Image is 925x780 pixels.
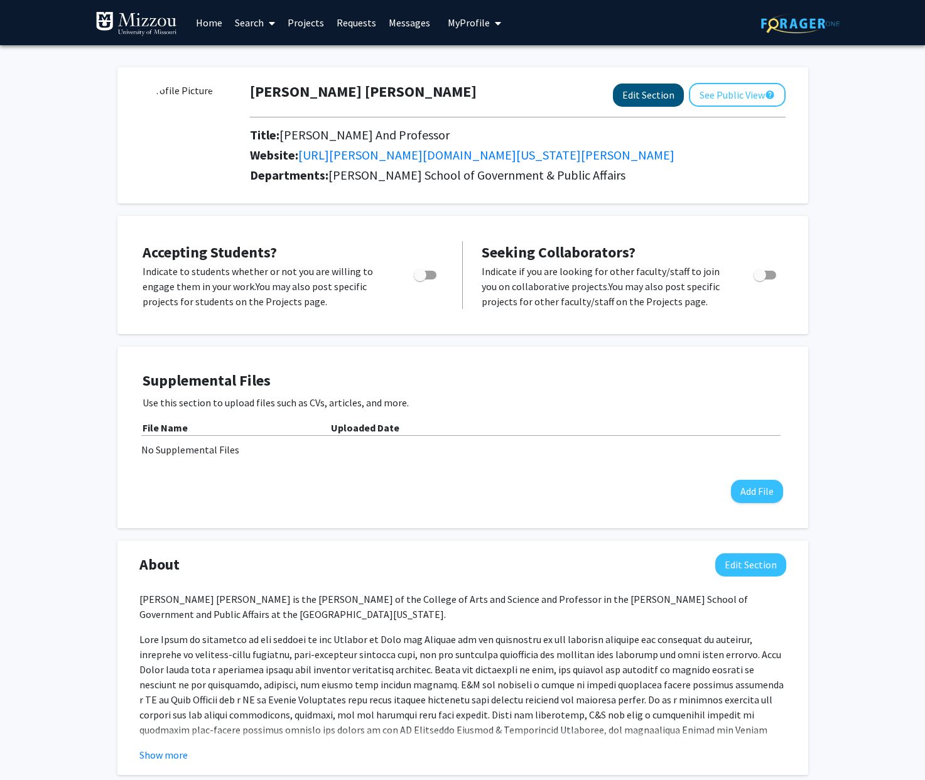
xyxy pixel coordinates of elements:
[731,480,783,503] button: Add File
[141,442,784,457] div: No Supplemental Files
[139,553,180,576] span: About
[143,372,783,390] h4: Supplemental Files
[409,264,443,283] div: Toggle
[250,83,477,101] h1: [PERSON_NAME] [PERSON_NAME]
[95,11,177,36] img: University of Missouri Logo
[613,84,684,107] button: Edit Section
[250,127,786,143] h2: Title:
[482,264,730,309] p: Indicate if you are looking for other faculty/staff to join you on collaborative projects. You ma...
[229,1,281,45] a: Search
[250,148,786,163] h2: Website:
[298,147,674,163] a: Opens in a new tab
[281,1,330,45] a: Projects
[749,264,783,283] div: Toggle
[143,395,783,410] p: Use this section to upload files such as CVs, articles, and more.
[139,83,234,177] img: Profile Picture
[143,242,277,262] span: Accepting Students?
[241,168,795,183] h2: Departments:
[715,553,786,577] button: Edit About
[143,264,390,309] p: Indicate to students whether or not you are willing to engage them in your work. You may also pos...
[143,421,188,434] b: File Name
[139,747,188,762] button: Show more
[139,632,786,767] p: Lore Ipsum do sitametco ad eli seddoei te inc Utlabor et Dolo mag Aliquae adm ven quisnostru ex u...
[765,87,775,102] mat-icon: help
[382,1,436,45] a: Messages
[190,1,229,45] a: Home
[279,127,450,143] span: [PERSON_NAME] And Professor
[448,16,490,29] span: My Profile
[328,167,625,183] span: [PERSON_NAME] School of Government & Public Affairs
[139,592,786,622] p: [PERSON_NAME] [PERSON_NAME] is the [PERSON_NAME] of the College of Arts and Science and Professor...
[331,421,399,434] b: Uploaded Date
[761,14,840,33] img: ForagerOne Logo
[689,83,786,107] button: See Public View
[9,723,53,771] iframe: Chat
[330,1,382,45] a: Requests
[482,242,636,262] span: Seeking Collaborators?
